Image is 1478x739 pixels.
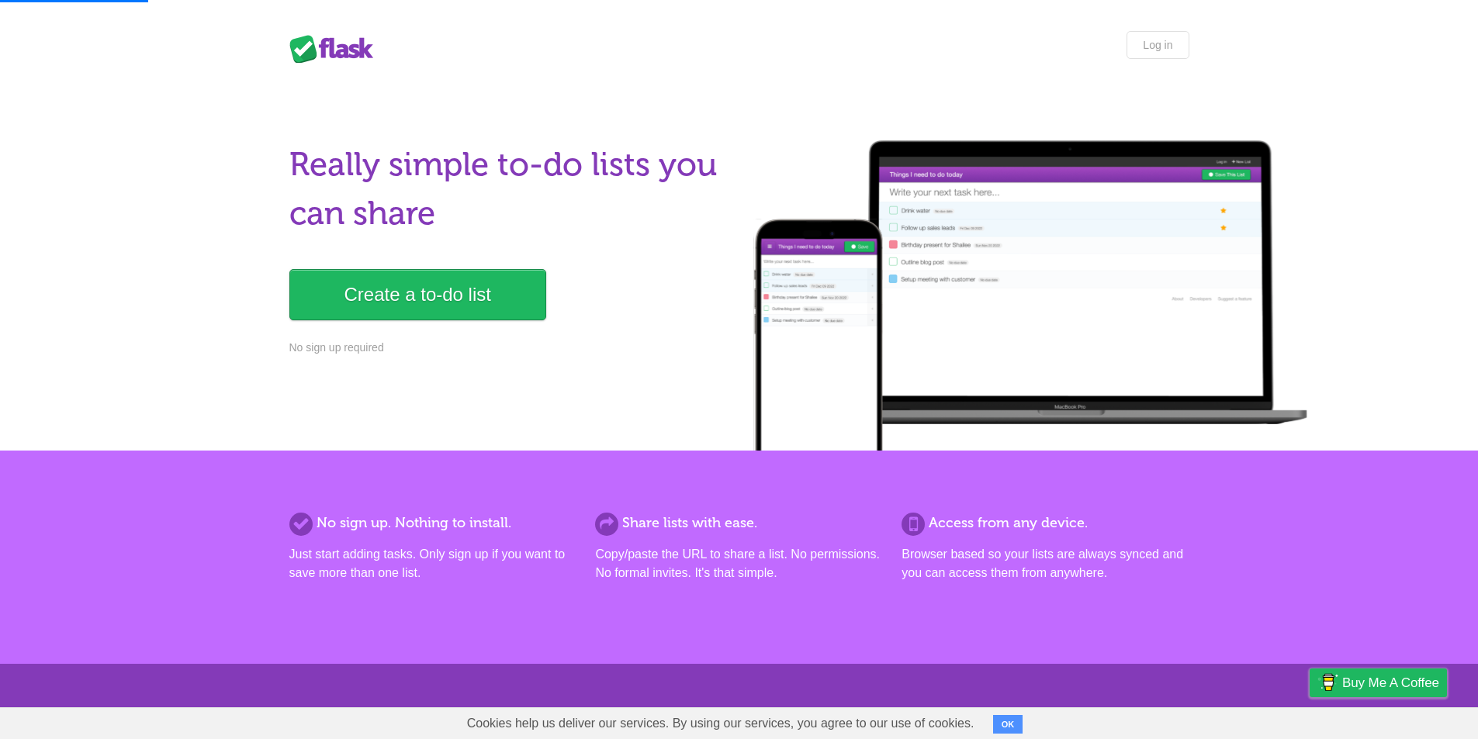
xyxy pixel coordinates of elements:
[289,140,730,238] h1: Really simple to-do lists you can share
[1342,669,1439,696] span: Buy me a coffee
[289,513,576,534] h2: No sign up. Nothing to install.
[1127,31,1189,59] a: Log in
[289,340,730,356] p: No sign up required
[595,513,882,534] h2: Share lists with ease.
[902,545,1189,582] p: Browser based so your lists are always synced and you can access them from anywhere.
[993,715,1023,734] button: OK
[1317,669,1338,696] img: Buy me a coffee
[289,35,382,63] div: Flask Lists
[1310,668,1447,697] a: Buy me a coffee
[595,545,882,582] p: Copy/paste the URL to share a list. No permissions. No formal invites. It's that simple.
[289,269,546,320] a: Create a to-do list
[902,513,1189,534] h2: Access from any device.
[452,708,990,739] span: Cookies help us deliver our services. By using our services, you agree to our use of cookies.
[289,545,576,582] p: Just start adding tasks. Only sign up if you want to save more than one list.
